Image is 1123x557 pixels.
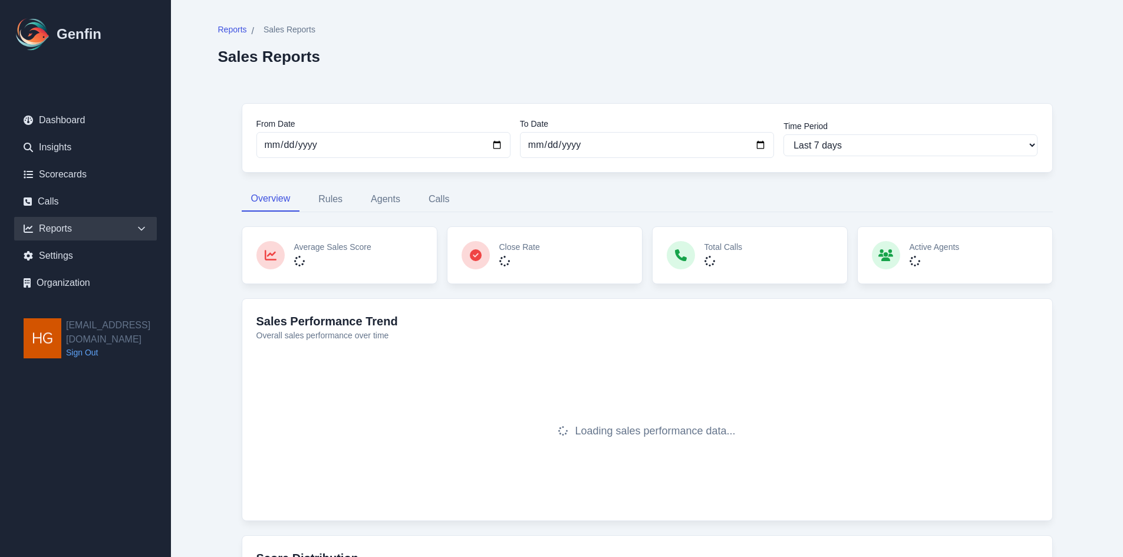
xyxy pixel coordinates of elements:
button: Rules [309,187,352,212]
span: Sales Reports [264,24,315,35]
a: Sign Out [66,347,171,358]
label: Time Period [783,120,1038,132]
a: Scorecards [14,163,157,186]
p: Average Sales Score [294,241,371,253]
img: hgarza@aadirect.com [24,318,61,358]
h1: Genfin [57,25,101,44]
a: Insights [14,136,157,159]
h2: [EMAIL_ADDRESS][DOMAIN_NAME] [66,318,171,347]
a: Calls [14,190,157,213]
span: / [252,24,254,38]
p: Close Rate [499,241,540,253]
button: Calls [419,187,459,212]
button: Overview [242,187,300,212]
p: Total Calls [704,241,743,253]
a: Organization [14,271,157,295]
span: Loading sales performance data... [575,423,735,439]
h3: Sales Performance Trend [256,313,1038,329]
p: Overall sales performance over time [256,329,1038,341]
div: Reports [14,217,157,240]
h2: Sales Reports [218,48,320,65]
a: Settings [14,244,157,268]
button: Agents [361,187,410,212]
span: Reports [218,24,247,35]
label: From Date [256,118,511,130]
p: Active Agents [910,241,960,253]
img: Logo [14,15,52,53]
label: To Date [520,118,774,130]
a: Dashboard [14,108,157,132]
a: Reports [218,24,247,38]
